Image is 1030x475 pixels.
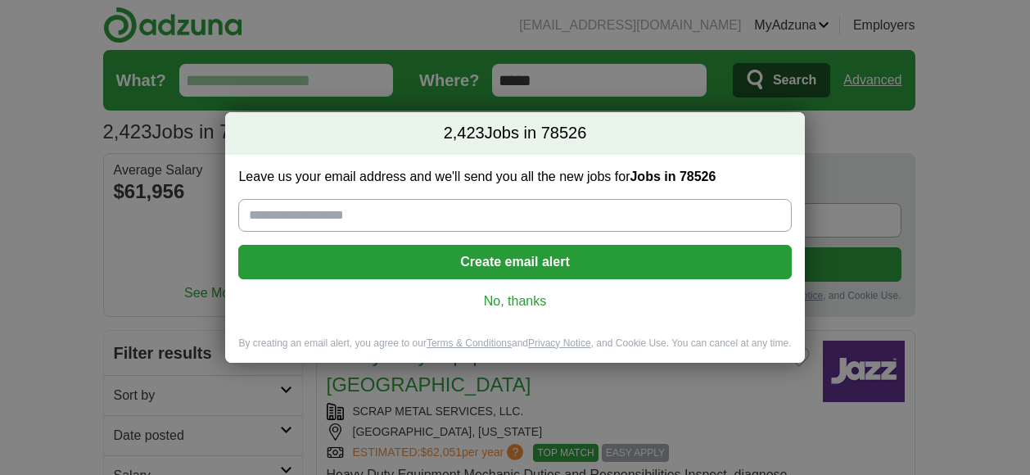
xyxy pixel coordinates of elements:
h2: Jobs in 78526 [225,112,804,155]
strong: Jobs in 78526 [630,170,716,183]
button: Create email alert [238,245,791,279]
a: Privacy Notice [528,337,591,349]
span: 2,423 [444,122,485,145]
div: By creating an email alert, you agree to our and , and Cookie Use. You can cancel at any time. [225,337,804,364]
a: No, thanks [251,292,778,310]
a: Terms & Conditions [427,337,512,349]
label: Leave us your email address and we'll send you all the new jobs for [238,168,791,186]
